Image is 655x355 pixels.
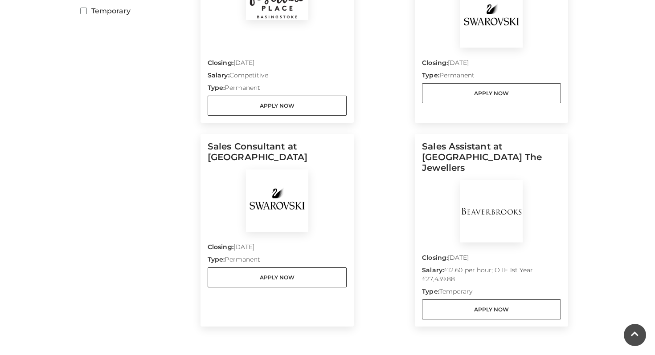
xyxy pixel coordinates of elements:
img: Swarovski [246,169,308,232]
p: Competitive [208,71,347,83]
strong: Type: [208,84,225,92]
a: Apply Now [208,96,347,116]
p: Permanent [208,83,347,96]
label: Temporary [80,5,194,16]
h5: Sales Consultant at [GEOGRAPHIC_DATA] [208,141,347,169]
p: [DATE] [208,58,347,71]
strong: Closing: [422,59,448,67]
strong: Salary: [208,71,229,79]
p: [DATE] [422,58,561,71]
strong: Type: [422,71,439,79]
a: Apply Now [422,83,561,103]
p: [DATE] [208,242,347,255]
strong: Closing: [208,243,233,251]
p: £12.60 per hour; OTE 1st Year £27,439.88 [422,266,561,287]
p: Temporary [422,287,561,299]
p: [DATE] [422,253,561,266]
p: Permanent [422,71,561,83]
a: Apply Now [208,267,347,287]
a: Apply Now [422,299,561,319]
strong: Type: [208,255,225,263]
p: Permanent [208,255,347,267]
strong: Salary: [422,266,444,274]
strong: Type: [422,287,439,295]
strong: Closing: [422,254,448,262]
strong: Closing: [208,59,233,67]
img: BeaverBrooks The Jewellers [460,180,523,242]
h5: Sales Assistant at [GEOGRAPHIC_DATA] The Jewellers [422,141,561,180]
